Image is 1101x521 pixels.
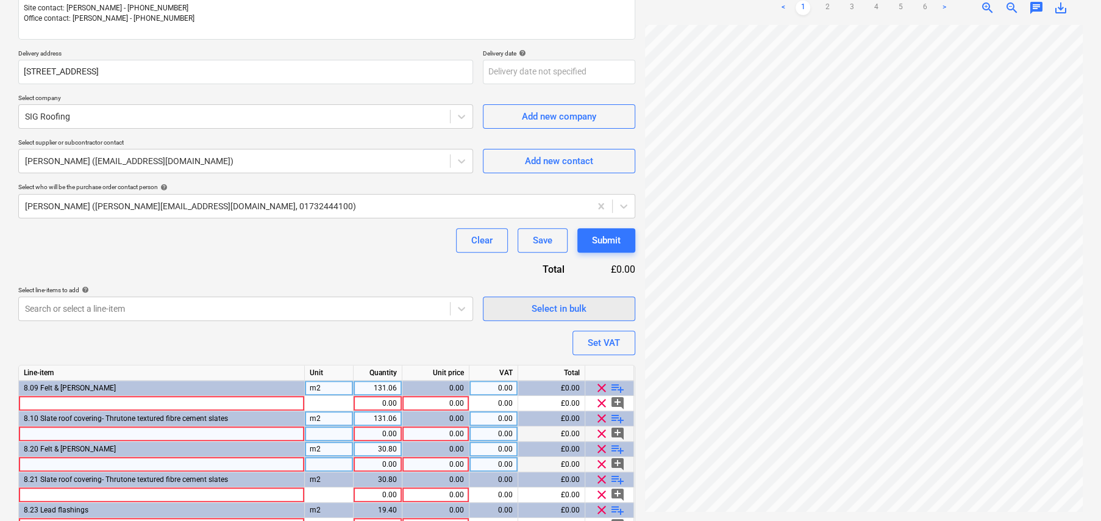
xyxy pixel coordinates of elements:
p: Select supplier or subcontractor contact [18,138,473,149]
span: 8.10 Slate roof covering- Thrutone textured fibre cement slates [24,414,228,423]
div: 0.00 [407,487,464,503]
span: save_alt [1053,1,1068,15]
div: Select line-items to add [18,286,473,294]
div: Add new company [522,109,596,124]
span: playlist_add [610,472,625,487]
div: 0.00 [474,426,513,442]
div: Total [477,262,584,276]
span: help [158,184,168,191]
p: Delivery address [18,49,473,60]
div: m2 [305,411,354,426]
span: clear [594,381,609,395]
div: 0.00 [407,472,464,487]
span: playlist_add [610,381,625,395]
div: £0.00 [518,487,585,503]
div: 0.00 [474,487,513,503]
div: £0.00 [518,426,585,442]
a: Page 3 [844,1,859,15]
div: Select in bulk [532,301,586,317]
div: Save [533,232,552,248]
div: 0.00 [474,381,513,396]
div: 0.00 [358,426,397,442]
span: playlist_add [610,503,625,517]
span: add_comment [610,457,625,472]
span: 8.20 Felt & Batten [24,445,116,453]
span: playlist_add [610,442,625,456]
span: add_comment [610,487,625,502]
span: clear [594,426,609,441]
div: £0.00 [518,396,585,411]
button: Set VAT [572,331,635,355]
div: 0.00 [407,442,464,457]
span: clear [594,411,609,426]
div: Unit price [402,365,469,381]
a: Page 4 [869,1,883,15]
span: help [79,286,89,293]
div: £0.00 [584,262,635,276]
div: £0.00 [518,381,585,396]
div: 0.00 [474,411,513,426]
div: Quantity [354,365,402,381]
div: 131.06 [358,411,397,426]
div: 0.00 [358,396,397,411]
div: 0.00 [474,472,513,487]
button: Select in bulk [483,296,635,321]
div: £0.00 [518,457,585,472]
div: 0.00 [407,426,464,442]
span: add_comment [610,396,625,411]
a: Page 2 [820,1,835,15]
div: Delivery date [483,49,635,57]
div: m2 [305,503,354,518]
input: Delivery date not specified [483,60,635,84]
span: clear [594,457,609,472]
div: 131.06 [358,381,397,396]
div: m2 [305,381,354,396]
p: Select company [18,94,473,104]
div: 0.00 [407,381,464,396]
div: 30.80 [358,442,397,457]
button: Save [518,228,568,253]
div: 0.00 [474,396,513,411]
input: Delivery address [18,60,473,84]
div: Clear [471,232,493,248]
div: Set VAT [588,335,620,351]
div: 0.00 [407,411,464,426]
button: Submit [577,228,635,253]
div: Submit [592,232,621,248]
span: zoom_out [1005,1,1019,15]
span: chat [1029,1,1044,15]
div: Select who will be the purchase order contact person [18,183,635,191]
div: Unit [305,365,354,381]
span: playlist_add [610,411,625,426]
div: £0.00 [518,503,585,518]
div: 0.00 [474,457,513,472]
span: add_comment [610,426,625,441]
span: 8.09 Felt & Batten [24,384,116,392]
div: VAT [469,365,518,381]
div: Total [518,365,585,381]
a: Page 5 [893,1,908,15]
div: 0.00 [358,487,397,503]
span: 8.21 Slate roof covering- Thrutone textured fibre cement slates [24,475,228,484]
span: clear [594,487,609,502]
div: 0.00 [407,503,464,518]
span: 8.23 Lead flashings [24,506,88,514]
div: 30.80 [358,472,397,487]
div: 0.00 [358,457,397,472]
a: Page 6 [918,1,932,15]
a: Next page [937,1,952,15]
div: £0.00 [518,472,585,487]
a: Page 1 is your current page [796,1,810,15]
span: zoom_in [980,1,995,15]
span: clear [594,396,609,411]
div: Line-item [19,365,305,381]
a: Previous page [776,1,791,15]
span: clear [594,503,609,517]
div: 0.00 [474,503,513,518]
div: m2 [305,472,354,487]
div: Chat Widget [1040,462,1101,521]
div: £0.00 [518,411,585,426]
div: £0.00 [518,442,585,457]
div: 0.00 [474,442,513,457]
div: m2 [305,442,354,457]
